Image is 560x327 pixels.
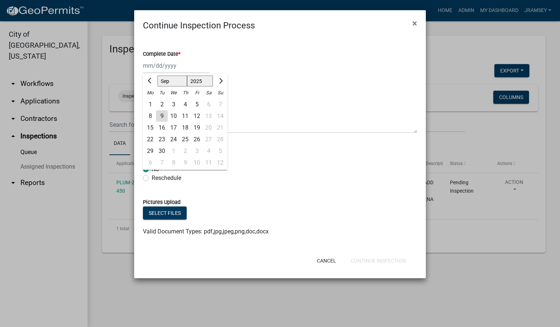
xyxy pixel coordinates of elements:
[156,99,168,110] div: Tuesday, September 2, 2025
[168,157,179,169] div: 8
[144,145,156,157] div: Monday, September 29, 2025
[144,99,156,110] div: Monday, September 1, 2025
[152,174,181,182] label: Reschedule
[143,206,187,220] button: Select files
[144,134,156,145] div: 22
[143,19,255,32] h4: Continue Inspection Process
[156,122,168,134] div: Tuesday, September 16, 2025
[156,145,168,157] div: Tuesday, September 30, 2025
[179,122,191,134] div: 18
[191,87,203,99] div: Fr
[179,157,191,169] div: 9
[144,134,156,145] div: Monday, September 22, 2025
[168,145,179,157] div: Wednesday, October 1, 2025
[143,200,180,205] label: Pictures Upload
[157,76,187,87] select: Select month
[191,145,203,157] div: Friday, October 3, 2025
[168,110,179,122] div: Wednesday, September 10, 2025
[144,122,156,134] div: 15
[191,122,203,134] div: Friday, September 19, 2025
[187,76,213,87] select: Select year
[143,58,210,73] input: mm/dd/yyyy
[191,99,203,110] div: 5
[168,134,179,145] div: 24
[156,157,168,169] div: 7
[156,157,168,169] div: Tuesday, October 7, 2025
[144,145,156,157] div: 29
[216,75,225,87] button: Next month
[179,145,191,157] div: Thursday, October 2, 2025
[168,145,179,157] div: 1
[191,134,203,145] div: Friday, September 26, 2025
[179,99,191,110] div: Thursday, September 4, 2025
[214,87,226,99] div: Su
[156,122,168,134] div: 16
[203,87,214,99] div: Sa
[156,110,168,122] div: Tuesday, September 9, 2025
[191,122,203,134] div: 19
[191,110,203,122] div: 12
[179,134,191,145] div: Thursday, September 25, 2025
[191,134,203,145] div: 26
[191,110,203,122] div: Friday, September 12, 2025
[191,99,203,110] div: Friday, September 5, 2025
[168,110,179,122] div: 10
[179,157,191,169] div: Thursday, October 9, 2025
[179,122,191,134] div: Thursday, September 18, 2025
[179,87,191,99] div: Th
[179,110,191,122] div: 11
[191,157,203,169] div: 10
[156,134,168,145] div: Tuesday, September 23, 2025
[144,87,156,99] div: Mo
[144,157,156,169] div: Monday, October 6, 2025
[156,99,168,110] div: 2
[311,254,342,267] button: Cancel
[179,99,191,110] div: 4
[146,75,155,87] button: Previous month
[143,52,180,57] label: Complete Date
[168,157,179,169] div: Wednesday, October 8, 2025
[191,157,203,169] div: Friday, October 10, 2025
[156,145,168,157] div: 30
[144,157,156,169] div: 6
[144,122,156,134] div: Monday, September 15, 2025
[168,134,179,145] div: Wednesday, September 24, 2025
[156,134,168,145] div: 23
[191,145,203,157] div: 3
[156,87,168,99] div: Tu
[168,122,179,134] div: Wednesday, September 17, 2025
[412,18,417,28] span: ×
[156,110,168,122] div: 9
[143,228,269,235] span: Valid Document Types: pdf,jpg,jpeg,png,doc,docx
[144,99,156,110] div: 1
[168,122,179,134] div: 17
[168,87,179,99] div: We
[144,110,156,122] div: Monday, September 8, 2025
[179,110,191,122] div: Thursday, September 11, 2025
[179,134,191,145] div: 25
[407,13,423,34] button: Close
[345,254,412,267] button: Continue Inspection
[168,99,179,110] div: Wednesday, September 3, 2025
[144,110,156,122] div: 8
[179,145,191,157] div: 2
[168,99,179,110] div: 3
